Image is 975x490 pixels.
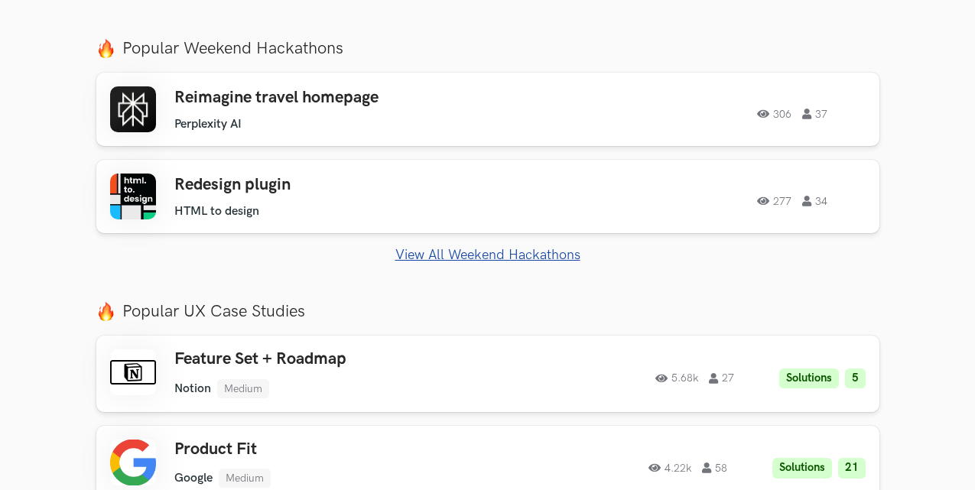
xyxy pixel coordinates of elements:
h3: Feature Set + Roadmap [174,349,511,369]
a: Redesign plugin HTML to design 277 34 [96,160,879,233]
label: Popular UX Case Studies [96,301,879,322]
h3: Reimagine travel homepage [174,88,511,108]
span: 58 [702,462,727,473]
h3: Product Fit [174,440,511,459]
li: 21 [838,458,866,479]
span: 27 [709,373,734,384]
li: Notion [174,381,211,396]
span: 5.68k [655,373,698,384]
li: Medium [217,379,269,398]
li: 5 [845,368,866,389]
h3: Redesign plugin [174,175,511,195]
img: fire.png [96,39,115,58]
a: View All Weekend Hackathons [96,247,879,263]
span: 34 [802,196,827,206]
li: Google [174,471,213,485]
span: 306 [757,109,791,119]
span: 277 [757,196,791,206]
label: Popular Weekend Hackathons [96,38,879,59]
li: Perplexity AI [174,117,242,131]
a: Feature Set + Roadmap Notion Medium 5.68k 27 Solutions 5 [96,336,879,411]
li: Solutions [779,368,839,389]
span: 37 [802,109,827,119]
span: 4.22k [648,462,691,473]
img: fire.png [96,302,115,321]
a: Reimagine travel homepage Perplexity AI 306 37 [96,73,879,146]
li: HTML to design [174,204,259,219]
li: Medium [219,469,271,488]
li: Solutions [772,458,832,479]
